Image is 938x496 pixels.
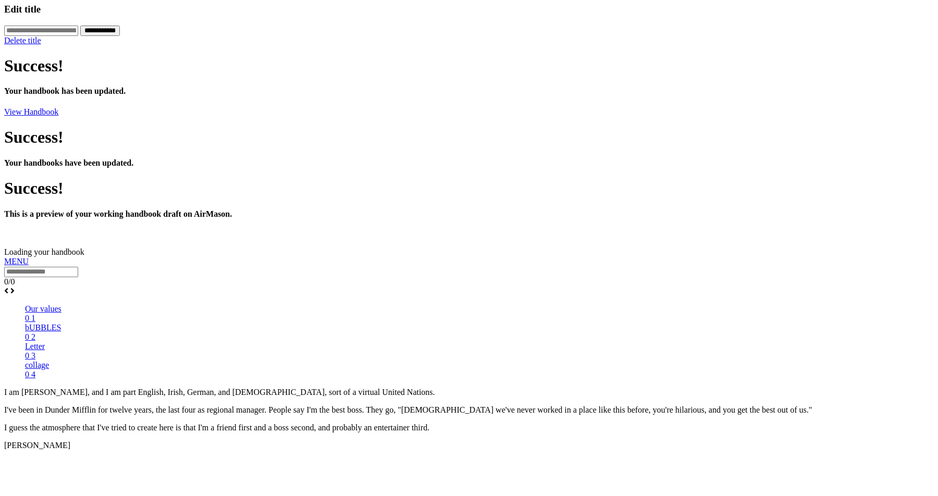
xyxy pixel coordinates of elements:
[4,36,41,45] a: Delete title
[4,128,934,147] h1: Success!
[25,314,29,323] span: 0
[4,247,84,256] span: Loading your handbook
[4,257,29,266] a: MENU
[25,361,49,369] span: collage
[4,277,8,286] span: 0
[4,179,934,198] h1: Success!
[4,405,934,415] p: I've been in Dunder Mifflin for twelve years, the last four as regional manager. People say I'm t...
[25,342,934,360] a: Letter 0 3
[4,209,934,219] h4: This is a preview of your working handbook draft on AirMason.
[4,56,934,76] h1: Success!
[25,304,934,323] a: Our values 0 1
[10,277,15,286] span: 0
[25,323,934,341] a: bUBBLES 0 2
[25,361,934,379] a: collage 0 4
[4,277,15,286] span: /
[25,332,29,341] span: 0
[4,107,58,116] a: View Handbook
[25,351,29,360] span: 0
[31,332,35,341] span: 2
[31,370,35,379] span: 4
[4,423,934,432] p: I guess the atmosphere that I've tried to create here is that I'm a friend first and a boss secon...
[4,158,934,168] h4: Your handbooks have been updated.
[4,441,934,450] div: [PERSON_NAME]
[31,351,35,360] span: 3
[4,4,934,15] h3: Edit title
[31,314,35,323] span: 1
[25,370,29,379] span: 0
[25,323,61,332] span: bUBBLES
[25,304,61,313] span: Our values
[4,388,934,397] p: I am [PERSON_NAME], and I am part English, Irish, German, and [DEMOGRAPHIC_DATA], sort of a virtu...
[4,86,934,96] h4: Your handbook has been updated.
[25,342,45,351] span: Letter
